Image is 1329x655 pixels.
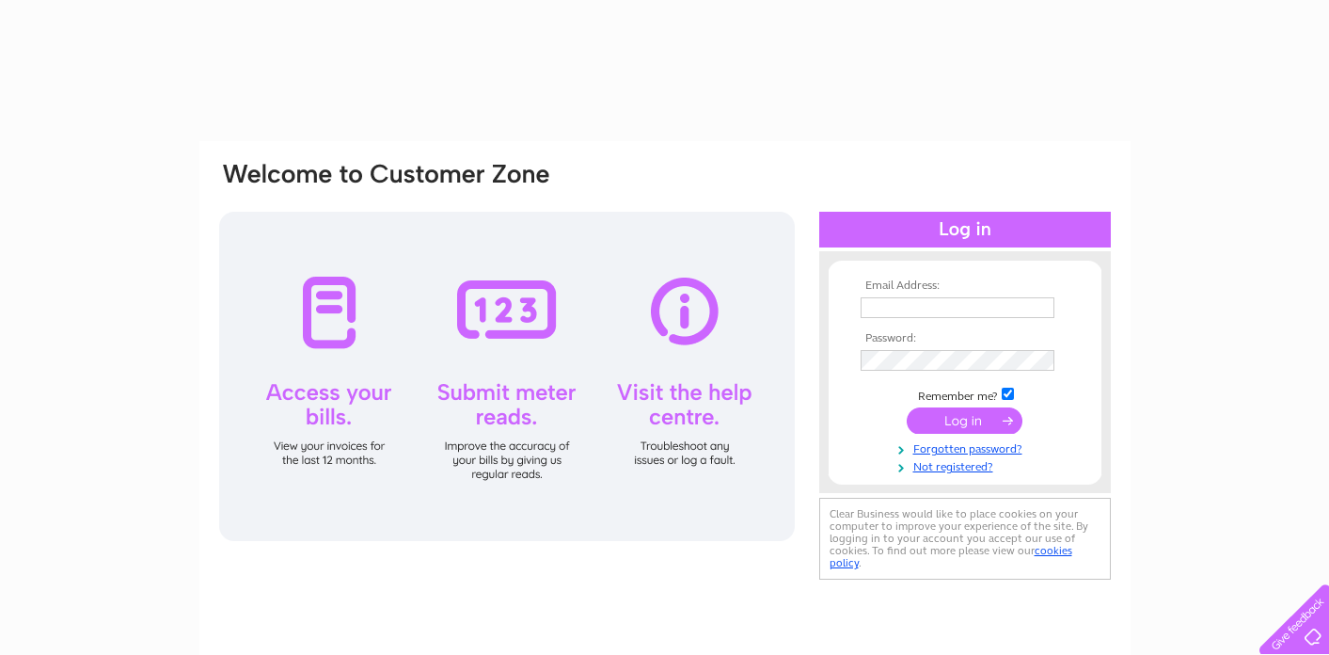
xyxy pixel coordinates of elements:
div: Clear Business would like to place cookies on your computer to improve your experience of the sit... [819,498,1111,580]
a: Not registered? [861,456,1074,474]
input: Submit [907,407,1022,434]
a: Forgotten password? [861,439,1074,456]
th: Email Address: [856,280,1074,293]
th: Password: [856,332,1074,345]
a: cookies policy [830,544,1072,569]
td: Remember me? [856,385,1074,404]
